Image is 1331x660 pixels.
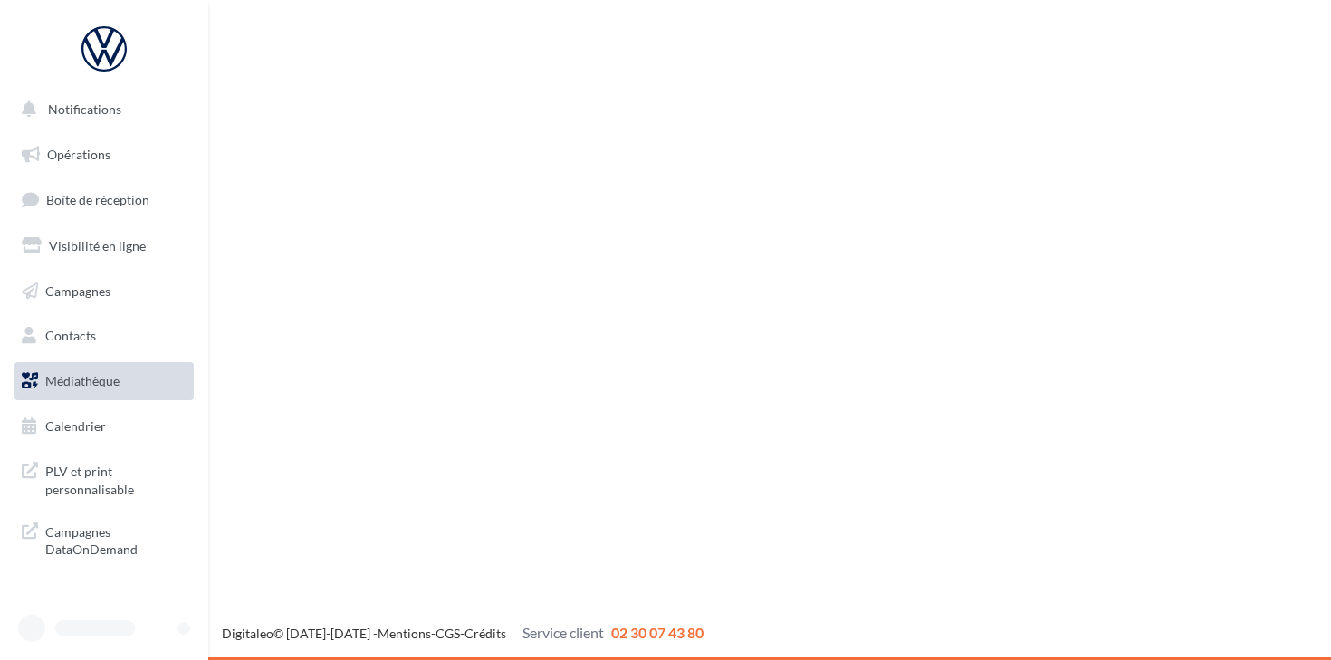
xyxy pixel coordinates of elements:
span: PLV et print personnalisable [45,459,187,498]
span: Service client [522,624,604,641]
a: Digitaleo [222,626,273,641]
span: Boîte de réception [46,192,149,207]
span: Contacts [45,328,96,343]
a: Mentions [378,626,431,641]
a: PLV et print personnalisable [11,452,197,505]
span: Calendrier [45,418,106,434]
a: Contacts [11,317,197,355]
span: 02 30 07 43 80 [611,624,704,641]
a: Opérations [11,136,197,174]
span: Visibilité en ligne [49,238,146,253]
button: Notifications [11,91,190,129]
a: Campagnes [11,273,197,311]
a: Campagnes DataOnDemand [11,512,197,566]
span: Campagnes DataOnDemand [45,520,187,559]
span: Campagnes [45,282,110,298]
a: CGS [436,626,460,641]
span: Opérations [47,147,110,162]
span: Médiathèque [45,373,120,388]
a: Médiathèque [11,362,197,400]
span: Notifications [48,101,121,117]
a: Calendrier [11,407,197,445]
span: © [DATE]-[DATE] - - - [222,626,704,641]
a: Boîte de réception [11,180,197,219]
a: Visibilité en ligne [11,227,197,265]
a: Crédits [464,626,506,641]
